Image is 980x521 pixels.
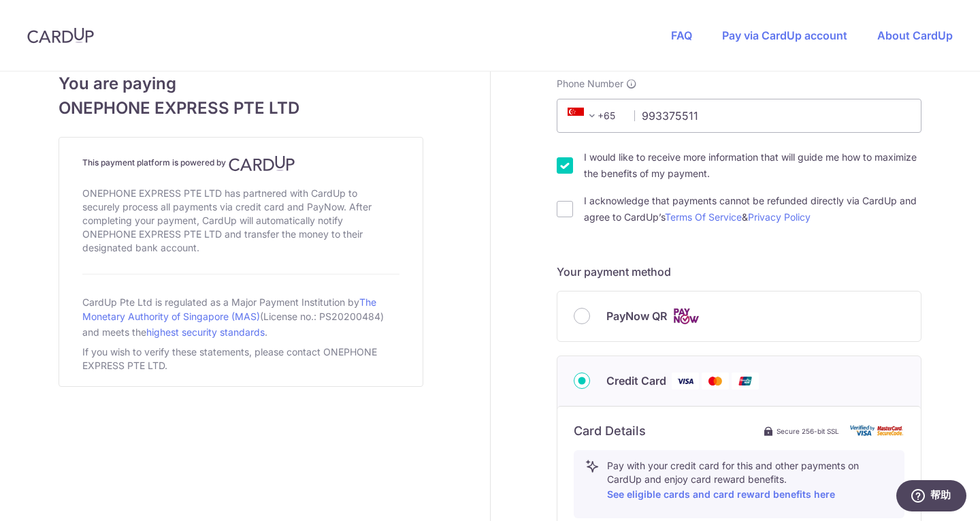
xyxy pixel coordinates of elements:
label: I would like to receive more information that will guide me how to maximize the benefits of my pa... [584,149,921,182]
img: card secure [850,425,904,437]
iframe: 打开一个小组件，您可以在其中找到更多信息 [896,480,966,514]
h5: Your payment method [557,264,921,280]
span: Credit Card [606,373,666,389]
a: Pay via CardUp account [722,29,847,42]
a: FAQ [671,29,692,42]
div: If you wish to verify these statements, please contact ONEPHONE EXPRESS PTE LTD. [82,343,399,375]
a: Privacy Policy [748,211,811,223]
img: Visa [672,373,699,390]
div: ONEPHONE EXPRESS PTE LTD has partnered with CardUp to securely process all payments via credit ca... [82,184,399,257]
a: Terms Of Service [665,211,742,223]
a: About CardUp [877,29,953,42]
h4: This payment platform is powered by [82,155,399,172]
img: Mastercard [702,373,729,390]
a: highest security standards [146,326,265,338]
label: I acknowledge that payments cannot be refunded directly via CardUp and agree to CardUp’s & [584,193,921,225]
span: Secure 256-bit SSL [777,426,839,437]
div: CardUp Pte Ltd is regulated as a Major Payment Institution by (License no.: PS20200484) and meets... [82,291,399,343]
div: PayNow QR Cards logo [574,308,904,325]
img: CardUp [229,155,295,172]
span: +65 [568,108,600,124]
p: Pay with your credit card for this and other payments on CardUp and enjoy card reward benefits. [607,459,893,503]
img: Cards logo [672,308,700,325]
div: Credit Card Visa Mastercard Union Pay [574,373,904,390]
a: See eligible cards and card reward benefits here [607,488,835,500]
h6: Card Details [574,423,646,439]
span: ONEPHONE EXPRESS PTE LTD [59,96,423,121]
img: CardUp [27,27,94,44]
img: Union Pay [732,373,759,390]
span: PayNow QR [606,308,667,324]
span: Phone Number [557,77,623,91]
span: +65 [563,108,625,124]
span: You are paying [59,72,423,96]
